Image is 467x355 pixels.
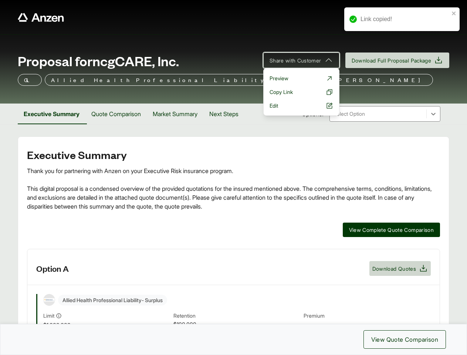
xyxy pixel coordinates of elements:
p: [PERSON_NAME] [330,75,427,84]
a: Anzen website [18,13,64,22]
span: Premium [304,312,431,320]
img: Kinsale [44,298,55,301]
span: Share with Customer [270,57,321,64]
span: Download Quotes [372,265,416,273]
span: Preview [270,74,288,82]
button: Quote Comparison [85,104,147,124]
span: Copy Link [270,88,293,96]
h3: Option A [36,263,69,274]
button: Next Steps [203,104,244,124]
div: Link copied! [361,15,449,24]
a: Preview [267,71,336,85]
button: Download Quotes [369,261,431,276]
span: Allied Health Professional Liability - Surplus [58,295,167,305]
span: Edit [270,102,278,109]
span: Download Full Proposal Package [352,57,432,64]
button: View Quote Comparison [363,330,446,349]
span: View Complete Quote Comparison [349,226,434,234]
p: GL [24,75,35,84]
span: Proposal for ncgCARE, Inc. [18,53,179,68]
a: Edit [267,99,336,112]
button: close [451,10,457,16]
div: Thank you for partnering with Anzen on your Executive Risk insurance program. This digital propos... [27,166,440,211]
button: Executive Summary [18,104,85,124]
span: View Quote Comparison [371,335,438,344]
span: — [304,320,431,329]
button: Copy Link [267,85,336,99]
button: Market Summary [147,104,203,124]
p: Allied Health Professional Liability [51,75,270,84]
span: $100,000 [173,320,301,329]
span: Limit [43,312,54,319]
span: $1,000,000 [43,321,170,329]
button: View Complete Quote Comparison [343,223,440,237]
button: Share with Customer [263,53,339,68]
h2: Executive Summary [27,149,440,160]
span: Retention [173,312,301,320]
button: Download Full Proposal Package [345,53,450,68]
